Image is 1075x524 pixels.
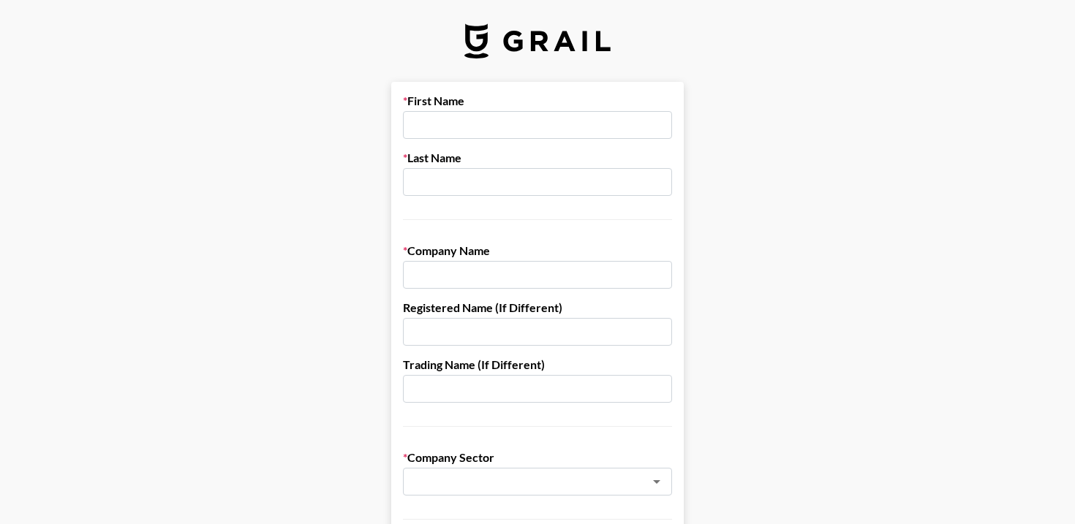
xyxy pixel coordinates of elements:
[403,243,672,258] label: Company Name
[403,94,672,108] label: First Name
[403,151,672,165] label: Last Name
[464,23,611,58] img: Grail Talent Logo
[403,300,672,315] label: Registered Name (If Different)
[403,450,672,465] label: Company Sector
[403,357,672,372] label: Trading Name (If Different)
[646,471,667,492] button: Open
